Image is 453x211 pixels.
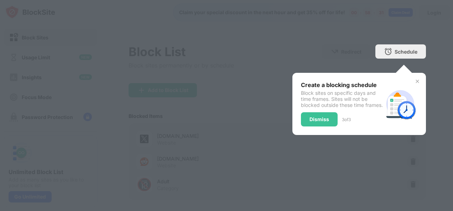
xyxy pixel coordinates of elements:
[383,87,417,121] img: schedule.svg
[301,90,383,108] div: Block sites on specific days and time frames. Sites will not be blocked outside these time frames.
[342,117,351,122] div: 3 of 3
[301,81,383,88] div: Create a blocking schedule
[309,117,329,122] div: Dismiss
[415,79,420,84] img: x-button.svg
[395,49,417,55] div: Schedule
